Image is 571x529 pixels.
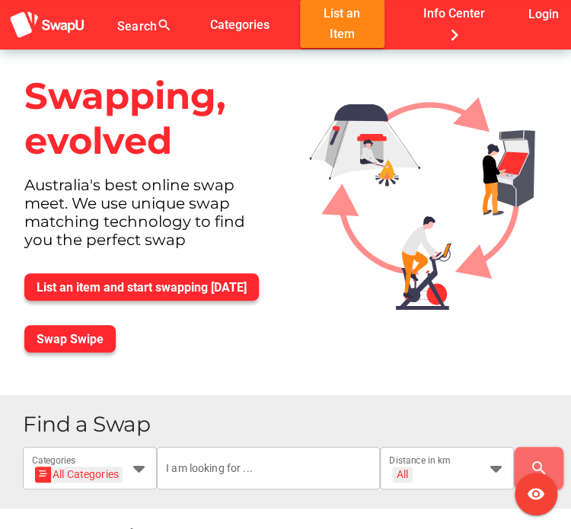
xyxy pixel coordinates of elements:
i: search [530,459,548,477]
span: Categories [210,12,270,37]
div: Swapping, evolved [12,62,285,176]
div: All Categories [40,467,119,483]
i: visibility [527,485,545,503]
button: Swap Swipe [24,325,116,352]
input: I am looking for ... [166,447,371,489]
div: All [397,467,408,481]
span: List an Item [312,3,372,45]
img: aSD8y5uGLpzPJLYTcYcjNu3laj1c05W5KWf0Ds+Za8uybjssssuu+yyyy677LKX2n+PWMSDJ9a87AAAAABJRU5ErkJggg== [9,11,85,39]
a: Categories [198,17,282,31]
h1: Find a Swap [23,413,559,435]
button: List an item and start swapping [DATE] [24,273,259,301]
span: List an item and start swapping [DATE] [37,280,247,295]
span: Login [528,4,558,24]
img: Graphic.svg [298,49,571,327]
i: false [190,16,209,34]
span: Info Center [415,3,493,46]
button: Categories [198,9,282,40]
span: Swap Swipe [37,332,104,346]
i: chevron_right [442,24,465,46]
div: Australia's best online swap meet. We use unique swap matching technology to find you the perfect... [12,176,285,261]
